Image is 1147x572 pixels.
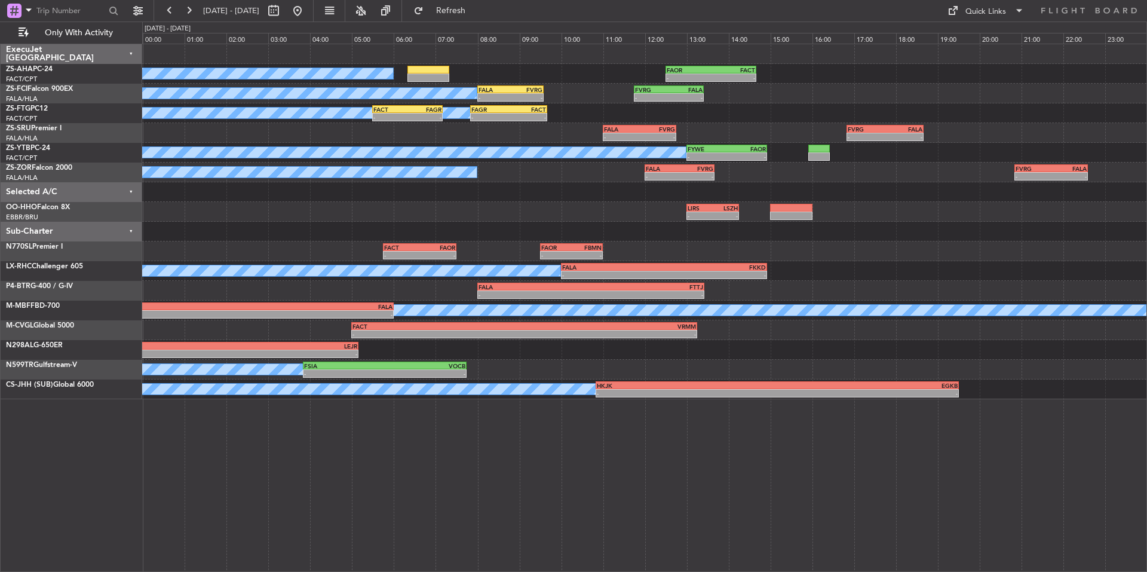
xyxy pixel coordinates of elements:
[848,133,885,140] div: -
[6,283,73,290] a: P4-BTRG-400 / G-IV
[508,114,545,121] div: -
[6,164,32,172] span: ZS-ZOR
[562,33,603,44] div: 10:00
[385,362,465,369] div: VOCB
[31,29,126,37] span: Only With Activity
[6,105,48,112] a: ZS-FTGPC12
[812,33,854,44] div: 16:00
[669,86,703,93] div: FALA
[407,114,441,121] div: -
[777,390,958,397] div: -
[604,126,640,133] div: FALA
[6,85,73,93] a: ZS-FCIFalcon 900EX
[6,362,33,369] span: N599TR
[6,342,63,349] a: N298ALG-650ER
[941,1,1030,20] button: Quick Links
[669,94,703,101] div: -
[635,86,669,93] div: FVRG
[426,7,476,15] span: Refresh
[479,291,591,298] div: -
[384,244,420,251] div: FACT
[6,322,33,329] span: M-CVGL
[885,133,922,140] div: -
[352,331,524,338] div: -
[471,114,508,121] div: -
[6,85,27,93] span: ZS-FCI
[145,24,191,34] div: [DATE] - [DATE]
[729,33,771,44] div: 14:00
[6,154,37,163] a: FACT/CPT
[711,66,755,74] div: FACT
[571,244,602,251] div: FBMN
[646,165,680,172] div: FALA
[436,33,477,44] div: 07:00
[777,382,958,389] div: EGKB
[510,94,542,101] div: -
[6,134,38,143] a: FALA/HLA
[726,145,765,152] div: FAOR
[479,86,511,93] div: FALA
[36,2,105,20] input: Trip Number
[408,1,480,20] button: Refresh
[508,106,545,113] div: FACT
[688,212,713,219] div: -
[664,271,765,279] div: -
[6,302,60,310] a: M-MBFFBD-700
[478,33,520,44] div: 08:00
[639,133,675,140] div: -
[6,94,38,103] a: FALA/HLA
[6,114,37,123] a: FACT/CPT
[604,133,640,140] div: -
[688,145,726,152] div: FYWE
[848,126,885,133] div: FVRG
[603,33,645,44] div: 11:00
[153,342,358,350] div: LEJR
[6,75,37,84] a: FACT/CPT
[212,311,392,318] div: -
[980,33,1022,44] div: 20:00
[394,33,436,44] div: 06:00
[1063,33,1105,44] div: 22:00
[1105,33,1147,44] div: 23:00
[562,264,664,271] div: FALA
[6,283,30,290] span: P4-BTR
[635,94,669,101] div: -
[6,204,70,211] a: OO-HHOFalcon 8X
[679,165,713,172] div: FVRG
[6,243,32,250] span: N770SL
[520,33,562,44] div: 09:00
[384,252,420,259] div: -
[965,6,1006,18] div: Quick Links
[525,323,696,330] div: VRMM
[771,33,812,44] div: 15:00
[885,126,922,133] div: FALA
[304,362,385,369] div: FSIA
[667,74,711,81] div: -
[6,105,30,112] span: ZS-FTG
[6,342,33,349] span: N298AL
[13,23,130,42] button: Only With Activity
[419,252,455,259] div: -
[597,382,777,389] div: HKJK
[153,350,358,357] div: -
[1051,173,1087,180] div: -
[646,173,680,180] div: -
[185,33,226,44] div: 01:00
[639,126,675,133] div: FVRG
[373,106,407,113] div: FACT
[6,164,72,172] a: ZS-ZORFalcon 2000
[571,252,602,259] div: -
[679,173,713,180] div: -
[1022,33,1063,44] div: 21:00
[407,106,441,113] div: FAGR
[6,66,53,73] a: ZS-AHAPC-24
[385,370,465,377] div: -
[541,252,572,259] div: -
[687,33,729,44] div: 13:00
[268,33,310,44] div: 03:00
[6,145,50,152] a: ZS-YTBPC-24
[373,114,407,121] div: -
[479,283,591,290] div: FALA
[688,204,713,212] div: LIRS
[6,125,62,132] a: ZS-SRUPremier I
